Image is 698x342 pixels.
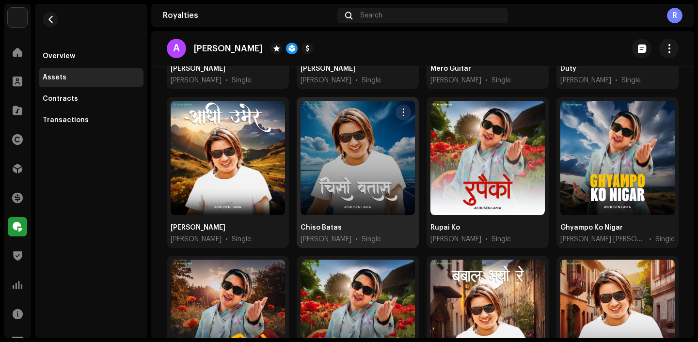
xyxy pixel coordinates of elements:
[430,76,481,85] span: Ashusen Lama
[560,223,623,233] div: Ghyampo Ko Nigar
[43,95,78,103] div: Contracts
[560,76,611,85] span: Tasi Dorje Lama
[360,12,382,19] span: Search
[43,52,75,60] div: Overview
[492,234,511,244] div: Single
[301,76,351,85] span: Ashusen Lama
[355,76,358,85] span: •
[485,76,488,85] span: •
[225,76,228,85] span: •
[301,223,342,233] div: Chiso Batas
[39,68,143,87] re-m-nav-item: Assets
[560,234,645,244] span: Pushpa Waiba Tamang
[430,223,460,233] div: Rupai Ko
[362,76,381,85] div: Single
[492,76,511,85] div: Single
[171,64,225,74] div: Meri Aama
[649,234,651,244] span: •
[39,110,143,130] re-m-nav-item: Transactions
[8,8,27,27] img: bc4c4277-71b2-49c5-abdf-ca4e9d31f9c1
[301,234,351,244] span: Sajan Sahas Lama
[171,76,222,85] span: Ashusen Lama
[232,76,251,85] div: Single
[225,234,228,244] span: •
[430,234,481,244] span: Ram krishna Shrestha
[232,234,251,244] div: Single
[560,64,576,74] div: Duty
[355,234,358,244] span: •
[194,44,263,54] p: [PERSON_NAME]
[167,39,186,58] div: A
[43,116,89,124] div: Transactions
[171,234,222,244] span: Bhim B. Bomjan
[39,47,143,66] re-m-nav-item: Overview
[163,12,333,19] div: Royalties
[667,8,682,23] div: R
[615,76,618,85] span: •
[621,76,641,85] div: Single
[171,223,225,233] div: Aadhi Umer
[43,74,66,81] div: Assets
[301,64,355,74] div: Badhi Pahiro
[430,64,471,74] div: Mero Guitar
[39,89,143,109] re-m-nav-item: Contracts
[362,234,381,244] div: Single
[655,234,675,244] div: Single
[485,234,488,244] span: •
